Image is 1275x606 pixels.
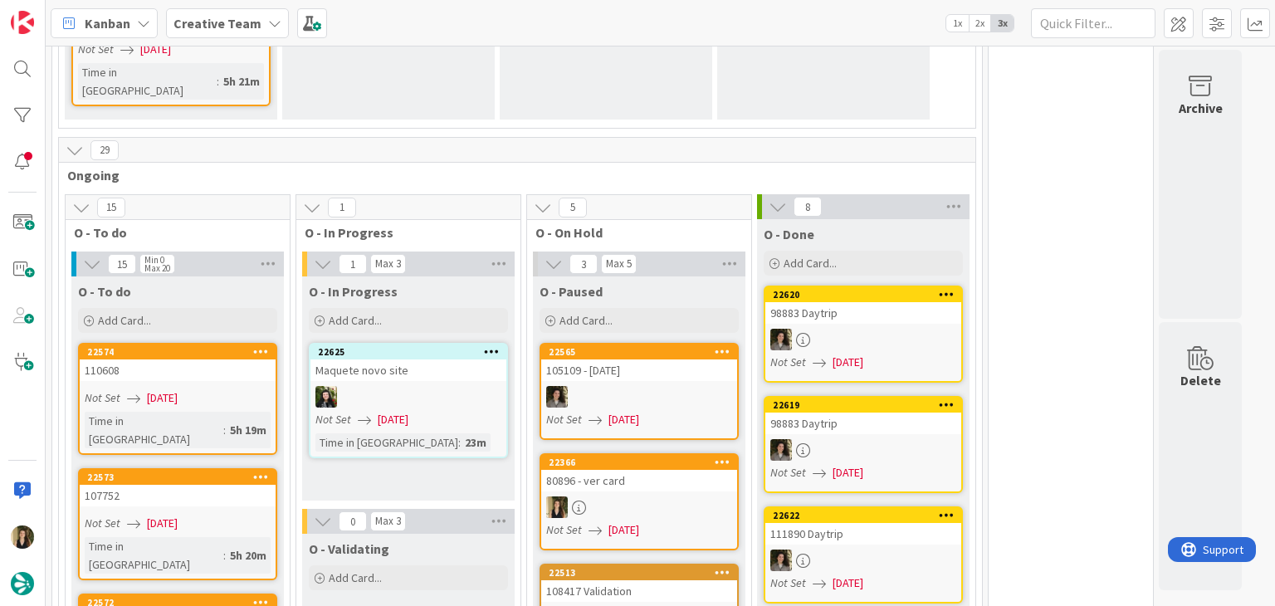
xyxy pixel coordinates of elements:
span: [DATE] [140,41,171,58]
div: Max 20 [144,264,170,272]
div: 23m [461,433,491,452]
img: MS [770,329,792,350]
div: 22513108417 Validation [541,565,737,602]
div: 5h 19m [226,421,271,439]
span: Ongoing [67,167,955,183]
span: 15 [97,198,125,217]
div: SP [541,496,737,518]
div: Archive [1179,98,1223,118]
div: 111890 Daytrip [765,523,961,545]
span: Add Card... [329,313,382,328]
i: Not Set [546,412,582,427]
div: 107752 [80,485,276,506]
div: Time in [GEOGRAPHIC_DATA] [315,433,458,452]
div: Time in [GEOGRAPHIC_DATA] [78,63,217,100]
div: Max 5 [606,260,632,268]
span: [DATE] [378,411,408,428]
img: MS [770,439,792,461]
span: [DATE] [833,354,863,371]
span: Add Card... [784,256,837,271]
i: Not Set [78,42,114,56]
div: 22622 [765,508,961,523]
span: : [217,72,219,90]
span: 29 [90,140,119,160]
div: 22573 [87,472,276,483]
span: 1 [339,254,367,274]
span: O - On Hold [535,224,730,241]
div: 22622 [773,510,961,521]
span: [DATE] [608,521,639,539]
span: [DATE] [833,464,863,481]
span: Add Card... [559,313,613,328]
span: 8 [794,197,822,217]
i: Not Set [770,575,806,590]
div: 22625 [318,346,506,358]
div: 22573107752 [80,470,276,506]
span: 3 [569,254,598,274]
div: 5h 21m [219,72,264,90]
img: BC [315,386,337,408]
b: Creative Team [173,15,261,32]
span: O - To do [74,224,269,241]
div: 22513 [549,567,737,579]
img: MS [770,550,792,571]
span: 3x [991,15,1014,32]
div: Max 3 [375,260,401,268]
a: 22574110608Not Set[DATE]Time in [GEOGRAPHIC_DATA]:5h 19m [78,343,277,455]
div: 22574110608 [80,345,276,381]
span: Support [35,2,76,22]
div: 2236680896 - ver card [541,455,737,491]
i: Not Set [85,390,120,405]
span: 0 [339,511,367,531]
div: 22565 [541,345,737,359]
div: 5h 20m [226,546,271,564]
div: 22625 [310,345,506,359]
div: 22565105109 - [DATE] [541,345,737,381]
div: 22573 [80,470,276,485]
div: 98883 Daytrip [765,413,961,434]
div: 22574 [87,346,276,358]
div: 22366 [549,457,737,468]
span: Add Card... [329,570,382,585]
span: [DATE] [147,515,178,532]
div: 22620 [765,287,961,302]
a: 22573107752Not Set[DATE]Time in [GEOGRAPHIC_DATA]:5h 20m [78,468,277,580]
div: 22565 [549,346,737,358]
div: 80896 - ver card [541,470,737,491]
i: Not Set [546,522,582,537]
span: : [223,421,226,439]
i: Not Set [85,516,120,530]
div: Time in [GEOGRAPHIC_DATA] [85,412,223,448]
span: O - Done [764,226,814,242]
span: 1 [328,198,356,217]
div: 22622111890 Daytrip [765,508,961,545]
a: 22625Maquete novo siteBCNot Set[DATE]Time in [GEOGRAPHIC_DATA]:23m [309,343,508,458]
a: 22565105109 - [DATE]MSNot Set[DATE] [540,343,739,440]
div: MS [765,329,961,350]
span: : [223,546,226,564]
img: avatar [11,572,34,595]
a: 2262098883 DaytripMSNot Set[DATE] [764,286,963,383]
span: 2x [969,15,991,32]
span: O - In Progress [309,283,398,300]
div: Max 3 [375,517,401,525]
img: SP [546,496,568,518]
span: O - To do [78,283,131,300]
span: O - Validating [309,540,389,557]
div: Delete [1180,370,1221,390]
div: 22366 [541,455,737,470]
i: Not Set [770,354,806,369]
div: BC [310,386,506,408]
span: 5 [559,198,587,217]
span: 1x [946,15,969,32]
span: O - In Progress [305,224,500,241]
span: O - Paused [540,283,603,300]
div: Maquete novo site [310,359,506,381]
a: 22622111890 DaytripMSNot Set[DATE] [764,506,963,604]
div: 22620 [773,289,961,301]
div: 2261998883 Daytrip [765,398,961,434]
span: : [458,433,461,452]
img: MS [546,386,568,408]
span: Kanban [85,13,130,33]
a: 2261998883 DaytripMSNot Set[DATE] [764,396,963,493]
